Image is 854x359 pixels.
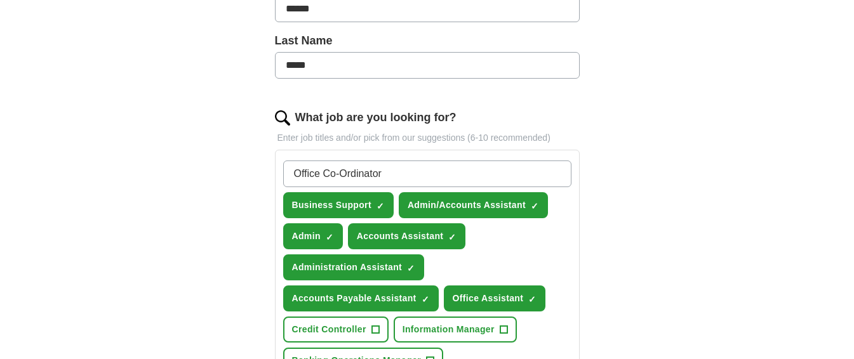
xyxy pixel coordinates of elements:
span: Admin/Accounts Assistant [408,199,526,212]
p: Enter job titles and/or pick from our suggestions (6-10 recommended) [275,131,580,145]
button: Admin✓ [283,223,343,249]
span: ✓ [422,294,429,304]
label: Last Name [275,32,580,49]
label: What job are you looking for? [295,109,457,126]
span: ✓ [377,201,384,211]
button: Office Assistant✓ [444,285,546,311]
span: Administration Assistant [292,261,403,274]
span: Admin [292,230,321,243]
input: Type a job title and press enter [283,160,571,187]
button: Business Support✓ [283,192,394,218]
span: ✓ [407,263,415,273]
button: Credit Controller [283,317,389,343]
img: search.png [275,110,290,126]
span: Office Assistant [453,292,524,305]
span: ✓ [528,294,536,304]
span: ✓ [448,232,456,242]
button: Admin/Accounts Assistant✓ [399,192,548,218]
span: Information Manager [403,323,495,336]
span: Accounts Assistant [357,230,443,243]
span: Accounts Payable Assistant [292,292,417,305]
span: Credit Controller [292,323,366,336]
span: ✓ [531,201,538,211]
button: Administration Assistant✓ [283,254,425,280]
span: ✓ [326,232,333,242]
span: Business Support [292,199,371,212]
button: Accounts Payable Assistant✓ [283,285,439,311]
button: Information Manager [394,317,517,343]
button: Accounts Assistant✓ [348,223,465,249]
